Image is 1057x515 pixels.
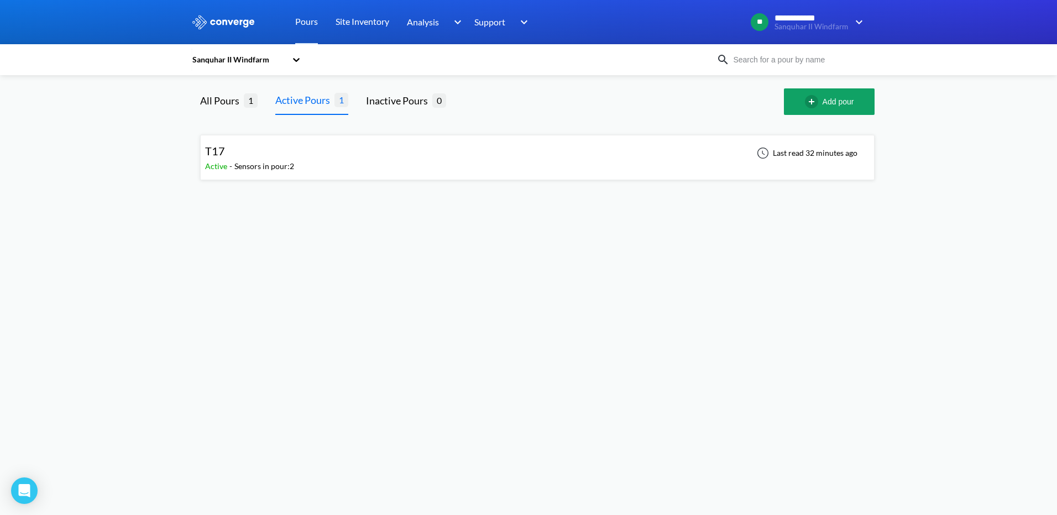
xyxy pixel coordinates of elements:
span: Active [205,161,229,171]
span: Sanquhar II Windfarm [775,23,848,31]
img: downArrow.svg [848,15,866,29]
div: Inactive Pours [366,93,432,108]
div: Active Pours [275,92,334,108]
span: Support [474,15,505,29]
span: Analysis [407,15,439,29]
img: add-circle-outline.svg [805,95,823,108]
span: 1 [334,93,348,107]
span: 0 [432,93,446,107]
div: Last read 32 minutes ago [751,146,861,160]
span: - [229,161,234,171]
span: T17 [205,144,225,157]
img: downArrow.svg [513,15,531,29]
div: Sanquhar II Windfarm [191,54,286,66]
input: Search for a pour by name [730,54,864,66]
span: 1 [244,93,258,107]
img: downArrow.svg [447,15,464,29]
div: All Pours [200,93,244,108]
div: Open Intercom Messenger [11,477,38,504]
a: T17Active-Sensors in pour:2Last read 32 minutes ago [200,148,875,157]
img: icon-search.svg [716,53,730,66]
div: Sensors in pour: 2 [234,160,294,172]
img: logo_ewhite.svg [191,15,255,29]
button: Add pour [784,88,875,115]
